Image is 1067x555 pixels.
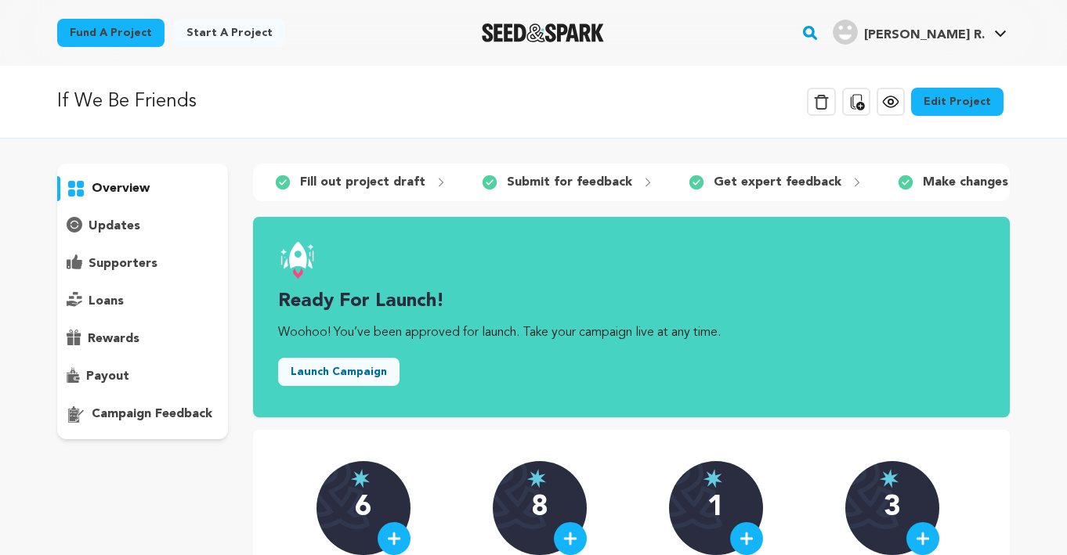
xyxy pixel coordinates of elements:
p: 8 [531,492,548,524]
p: supporters [89,254,157,273]
p: 6 [355,492,371,524]
div: Alspach R.'s Profile [833,20,985,45]
button: overview [57,176,228,201]
h3: Ready for launch! [278,289,985,314]
p: loans [89,292,124,311]
p: Fill out project draft [300,173,425,192]
p: 3 [884,492,900,524]
button: payout [57,364,228,389]
img: plus.svg [916,532,930,546]
button: supporters [57,251,228,276]
img: plus.svg [740,532,754,546]
p: If We Be Friends [57,88,197,116]
p: overview [92,179,150,198]
a: Fund a project [57,19,165,47]
button: Launch Campaign [278,358,400,386]
a: Edit Project [911,88,1004,116]
button: campaign feedback [57,402,228,427]
p: Submit for feedback [507,173,632,192]
img: user.png [833,20,858,45]
img: plus.svg [563,532,577,546]
img: Seed&Spark Logo Dark Mode [482,23,605,42]
button: loans [57,289,228,314]
p: payout [86,367,129,386]
p: Make changes [923,173,1008,192]
p: 1 [707,492,724,524]
a: Start a project [174,19,285,47]
img: plus.svg [387,532,401,546]
span: [PERSON_NAME] R. [864,29,985,41]
p: rewards [88,330,139,348]
a: Seed&Spark Homepage [482,23,605,42]
button: rewards [57,326,228,351]
p: Get expert feedback [714,173,841,192]
button: updates [57,214,228,239]
p: Woohoo! You’ve been approved for launch. Take your campaign live at any time. [278,323,985,342]
a: Alspach R.'s Profile [830,16,1010,45]
p: campaign feedback [92,405,212,423]
p: updates [89,217,140,236]
img: launch.svg [278,242,316,279]
span: Alspach R.'s Profile [830,16,1010,49]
